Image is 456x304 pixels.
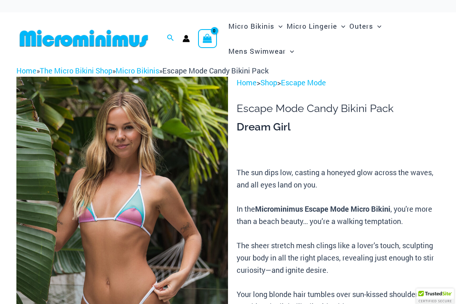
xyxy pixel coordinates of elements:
nav: Site Navigation [225,12,440,65]
div: TrustedSite Certified [416,288,454,304]
p: > > [237,77,440,89]
span: Micro Bikinis [228,16,274,37]
a: Search icon link [167,33,174,44]
span: Micro Lingerie [287,16,337,37]
a: View Shopping Cart, empty [198,29,217,48]
a: Home [237,78,257,87]
span: Menu Toggle [373,16,381,37]
span: Mens Swimwear [228,41,286,62]
span: Menu Toggle [337,16,345,37]
a: Micro BikinisMenu ToggleMenu Toggle [226,14,285,39]
span: Escape Mode Candy Bikini Pack [162,66,269,75]
span: » » » [16,66,269,75]
a: Mens SwimwearMenu ToggleMenu Toggle [226,39,296,64]
h1: Escape Mode Candy Bikini Pack [237,102,440,115]
a: Account icon link [182,35,190,42]
a: OutersMenu ToggleMenu Toggle [347,14,383,39]
img: MM SHOP LOGO FLAT [16,29,151,48]
a: Home [16,66,36,75]
a: Shop [260,78,277,87]
a: The Micro Bikini Shop [40,66,112,75]
span: Outers [349,16,373,37]
span: Menu Toggle [286,41,294,62]
a: Micro LingerieMenu ToggleMenu Toggle [285,14,347,39]
h3: Dream Girl [237,120,440,134]
a: Escape Mode [281,78,326,87]
b: Microminimus Escape Mode Micro Bikini [255,204,390,214]
span: Menu Toggle [274,16,283,37]
a: Micro Bikinis [116,66,159,75]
